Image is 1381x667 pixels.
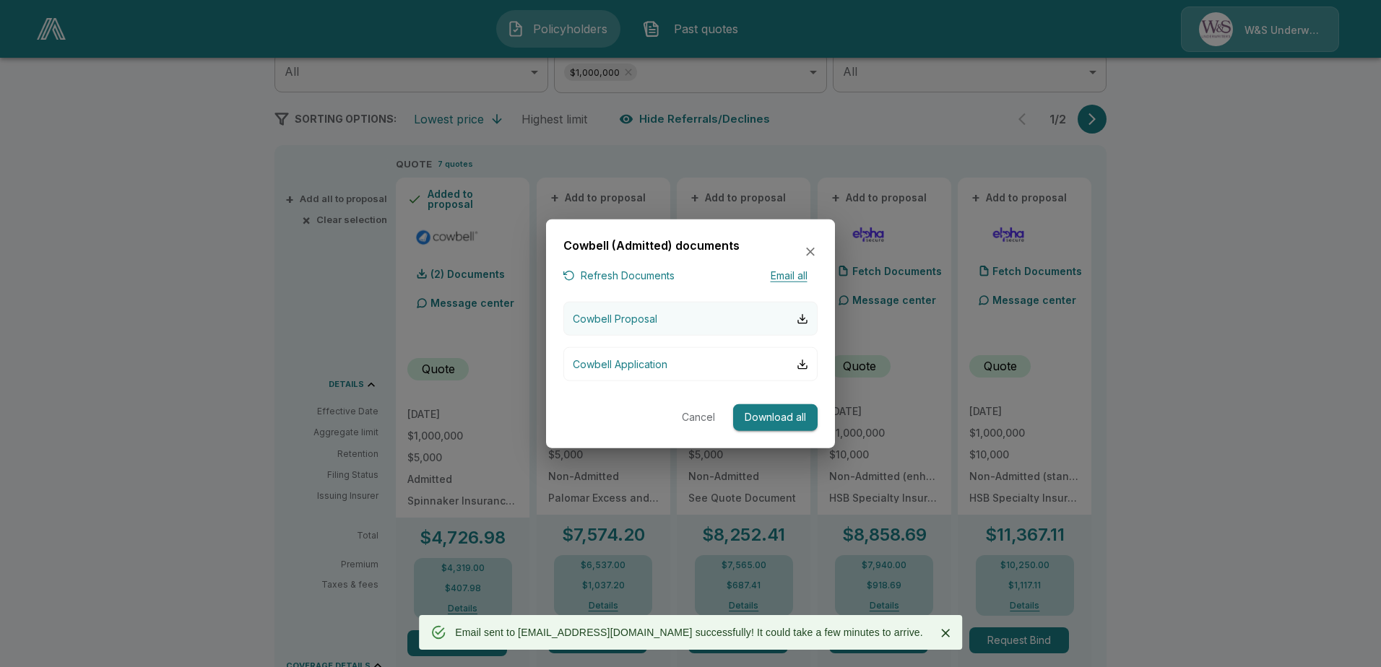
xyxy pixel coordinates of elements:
[733,404,818,431] button: Download all
[455,619,923,645] div: Email sent to [EMAIL_ADDRESS][DOMAIN_NAME] successfully! It could take a few minutes to arrive.
[563,347,818,381] button: Cowbell Application
[563,266,675,284] button: Refresh Documents
[563,237,740,256] h6: Cowbell (Admitted) documents
[573,357,667,372] p: Cowbell Application
[935,622,956,644] button: Close
[760,266,818,284] button: Email all
[675,404,722,431] button: Cancel
[573,311,657,326] p: Cowbell Proposal
[563,302,818,336] button: Cowbell Proposal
